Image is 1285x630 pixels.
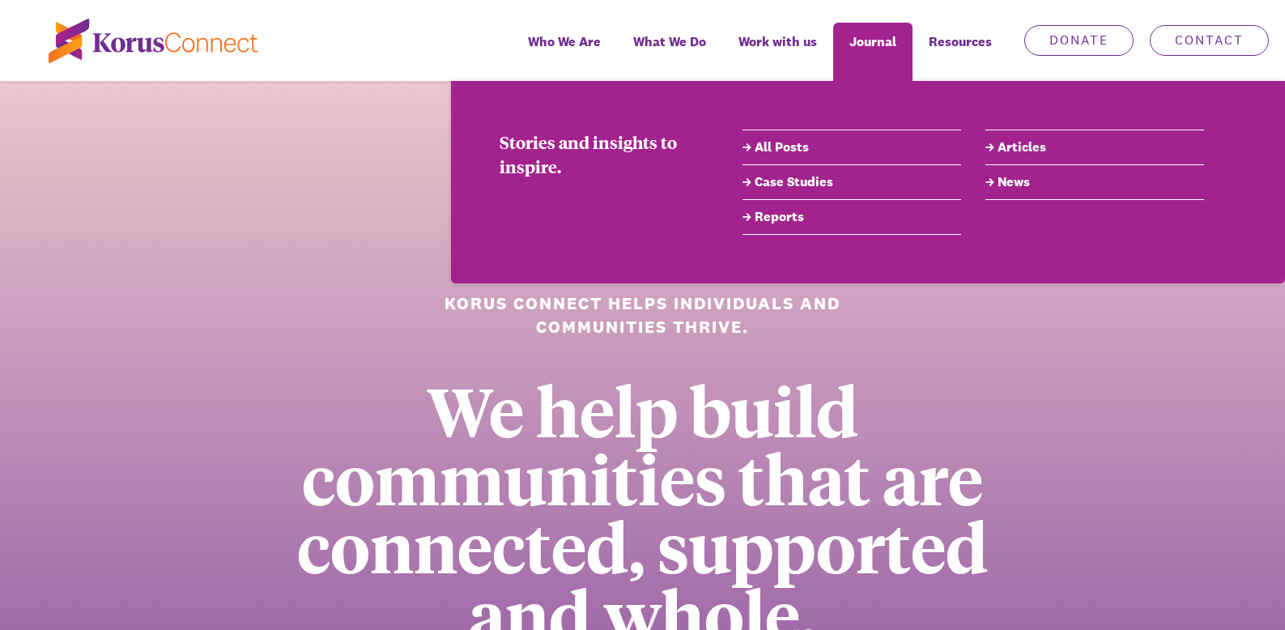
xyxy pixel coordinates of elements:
a: Donate [1024,25,1134,56]
span: Journal [849,30,896,53]
div: Stories and insights to inspire. [500,130,694,178]
a: Journal [833,23,913,81]
img: korus-connect%2Fc5177985-88d5-491d-9cd7-4a1febad1357_logo.svg [49,19,257,63]
a: News [985,172,1204,192]
a: Reports [742,207,961,227]
a: Articles [985,138,1204,157]
span: Who We Are [528,30,601,53]
a: Case Studies [742,172,961,192]
a: Who We Are [512,23,617,81]
h1: Korus Connect helps individuals and communities thrive. [381,292,904,339]
span: Work with us [738,30,817,53]
a: Work with us [722,23,833,81]
a: What We Do [617,23,722,81]
a: All Posts [742,138,961,157]
div: Resources [913,23,1008,81]
span: What We Do [633,30,706,53]
a: Contact [1150,25,1269,56]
